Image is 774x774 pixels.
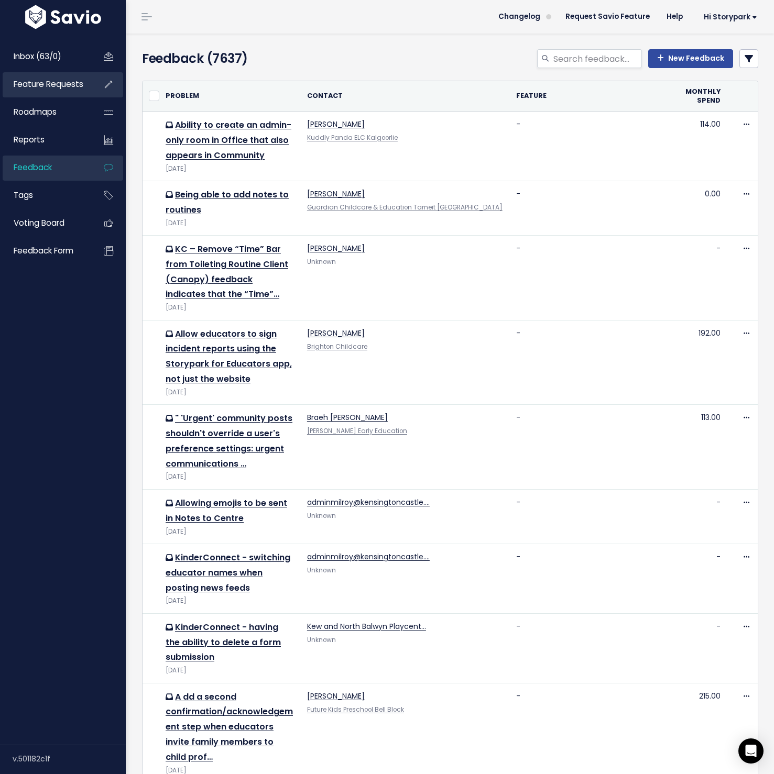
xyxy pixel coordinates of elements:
[679,320,727,405] td: 192.00
[691,9,766,25] a: Hi Storypark
[301,81,510,112] th: Contact
[679,405,727,490] td: 113.00
[14,190,33,201] span: Tags
[14,106,57,117] span: Roadmaps
[23,5,104,29] img: logo-white.9d6f32f41409.svg
[498,13,540,20] span: Changelog
[166,621,281,664] a: KinderConnect - having the ability to delete a form submission
[658,9,691,25] a: Help
[14,245,73,256] span: Feedback form
[307,691,365,701] a: [PERSON_NAME]
[14,217,64,228] span: Voting Board
[510,544,679,613] td: -
[166,665,295,676] div: [DATE]
[679,81,727,112] th: Monthly spend
[14,79,83,90] span: Feature Requests
[679,236,727,320] td: -
[679,112,727,181] td: 114.00
[307,427,407,435] a: [PERSON_NAME] Early Education
[13,745,126,772] div: v.501182c1f
[3,239,87,263] a: Feedback form
[159,81,301,112] th: Problem
[166,471,295,482] div: [DATE]
[3,211,87,235] a: Voting Board
[166,691,293,763] a: A dd a second confirmation/acknowledgement step when educators invite family members to child prof…
[307,621,426,632] a: Kew and North Balwyn Playcent…
[14,51,61,62] span: Inbox (63/0)
[557,9,658,25] a: Request Savio Feature
[307,203,503,212] a: Guardian Childcare & Education Tarneit [GEOGRAPHIC_DATA]
[3,183,87,207] a: Tags
[166,119,291,161] a: Ability to create an admin-only room in Office that also appears in Community
[307,119,365,129] a: [PERSON_NAME]
[510,489,679,544] td: -
[307,636,336,644] span: Unknown
[166,328,292,385] a: Allow educators to sign incident reports using the Storypark for Educators app, not just the website
[307,705,404,714] a: Future Kids Preschool Bell Block
[142,49,337,68] h4: Feedback (7637)
[3,100,87,124] a: Roadmaps
[510,81,679,112] th: Feature
[166,302,295,313] div: [DATE]
[679,489,727,544] td: -
[679,181,727,236] td: 0.00
[166,189,289,216] a: Being able to add notes to routines
[166,243,288,300] a: KC – Remove “Time” Bar from Toileting Routine Client (Canopy) feedback indicates that the “Time”…
[510,405,679,490] td: -
[307,243,365,253] a: [PERSON_NAME]
[738,738,764,764] div: Open Intercom Messenger
[166,595,295,606] div: [DATE]
[307,328,365,338] a: [PERSON_NAME]
[166,218,295,229] div: [DATE]
[704,13,757,21] span: Hi Storypark
[3,72,87,96] a: Feature Requests
[307,258,336,266] span: Unknown
[14,134,45,145] span: Reports
[166,163,295,174] div: [DATE]
[166,412,292,469] a: " 'Urgent' community posts shouldn't override a user's preference settings: urgent communications …
[14,162,52,173] span: Feedback
[307,512,336,520] span: Unknown
[510,236,679,320] td: -
[3,45,87,69] a: Inbox (63/0)
[510,613,679,683] td: -
[552,49,642,68] input: Search feedback...
[166,387,295,398] div: [DATE]
[510,181,679,236] td: -
[648,49,733,68] a: New Feedback
[307,497,430,507] a: adminmilroy@kensingtoncastle.…
[679,544,727,613] td: -
[307,566,336,574] span: Unknown
[510,112,679,181] td: -
[307,551,430,562] a: adminmilroy@kensingtoncastle.…
[3,128,87,152] a: Reports
[307,342,367,351] a: Brighton Childcare
[3,156,87,180] a: Feedback
[679,613,727,683] td: -
[307,134,398,142] a: Kuddly Panda ELC Kalgoorlie
[166,497,287,524] a: Allowing emojis to be sent in Notes to Centre
[307,412,388,423] a: Braeh [PERSON_NAME]
[166,526,295,537] div: [DATE]
[307,189,365,199] a: [PERSON_NAME]
[510,320,679,405] td: -
[166,551,290,594] a: KinderConnect - switching educator names when posting news feeds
